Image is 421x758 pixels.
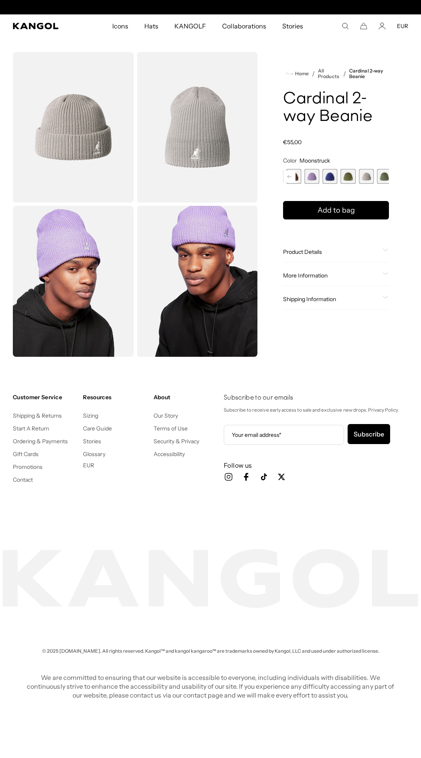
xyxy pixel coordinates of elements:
[304,169,319,184] div: 10 of 14
[283,201,389,219] button: Add to bag
[224,406,408,414] p: Subscribe to receive early access to sale and exclusive new drops. Privacy Policy
[359,169,374,184] label: Moonstruck
[283,157,297,164] span: Color
[83,438,101,445] a: Stories
[13,450,38,458] a: Gift Cards
[377,169,392,184] label: Oil Green
[154,425,188,432] a: Terms of Use
[136,14,166,38] a: Hats
[13,412,62,419] a: Shipping & Returns
[293,71,309,76] span: Home
[340,69,346,78] li: /
[174,14,206,38] span: KANGOLF
[13,438,68,445] a: Ordering & Payments
[318,68,340,79] a: All Products
[322,169,337,184] label: Starry Blue
[154,438,200,445] a: Security & Privacy
[282,14,303,38] span: Stories
[360,22,367,30] button: Cart
[304,169,319,184] label: Digital Lavender
[83,450,105,458] a: Glossary
[13,425,49,432] a: Start A Return
[104,14,136,38] a: Icons
[112,14,128,38] span: Icons
[286,169,301,184] label: Mahogany
[13,476,33,483] a: Contact
[300,157,330,164] span: Moonstruck
[13,52,134,203] img: color-moonstruck
[154,394,217,401] h4: About
[286,70,309,77] a: Home
[137,206,257,356] img: digital-lavender
[83,462,94,469] button: EUR
[322,169,337,184] div: 11 of 14
[378,22,386,30] a: Account
[154,450,185,458] a: Accessibility
[222,14,266,38] span: Collaborations
[349,68,389,79] a: Cardinal 2-way Beanie
[154,412,178,419] a: Our Story
[144,14,158,38] span: Hats
[341,169,356,184] div: 12 of 14
[286,169,301,184] div: 9 of 14
[214,14,274,38] a: Collaborations
[283,139,302,146] span: €55,00
[377,169,392,184] div: 14 of 14
[13,206,134,356] img: digital-lavender
[274,14,311,38] a: Stories
[224,394,408,402] h4: Subscribe to our emails
[309,69,315,78] li: /
[348,424,390,444] button: Subscribe
[13,394,77,401] h4: Customer Service
[24,673,397,700] p: We are committed to ensuring that our website is accessible to everyone, including individuals wi...
[166,14,214,38] a: KANGOLF
[359,169,374,184] div: 13 of 14
[341,169,356,184] label: Sea Kelp
[13,463,43,470] a: Promotions
[397,22,408,30] button: EUR
[83,394,147,401] h4: Resources
[224,461,408,470] h3: Follow us
[83,425,111,432] a: Care Guide
[13,23,74,29] a: Kangol
[13,52,257,357] product-gallery: Gallery Viewer
[318,205,355,216] span: Add to bag
[342,22,349,30] summary: Search here
[283,90,389,126] h1: Cardinal 2-way Beanie
[83,412,98,419] a: Sizing
[283,272,379,279] span: More Information
[283,296,379,303] span: Shipping Information
[283,248,379,255] span: Product Details
[128,4,293,10] slideshow-component: Announcement bar
[137,52,257,203] img: color-moonstruck
[283,68,389,79] nav: breadcrumbs
[128,4,293,10] div: 1 of 2
[128,4,293,10] div: Announcement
